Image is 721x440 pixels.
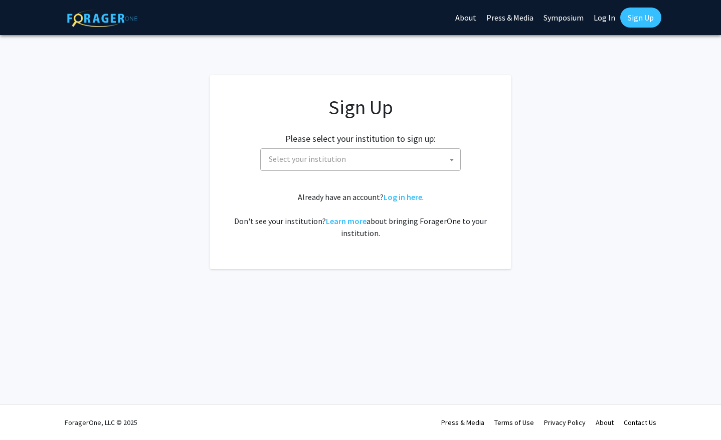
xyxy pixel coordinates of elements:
div: Already have an account? . Don't see your institution? about bringing ForagerOne to your institut... [230,191,491,239]
a: Privacy Policy [544,418,586,427]
h1: Sign Up [230,95,491,119]
span: Select your institution [269,154,346,164]
a: Log in here [384,192,422,202]
a: Terms of Use [494,418,534,427]
a: Contact Us [624,418,656,427]
h2: Please select your institution to sign up: [285,133,436,144]
a: Learn more about bringing ForagerOne to your institution [326,216,367,226]
span: Select your institution [260,148,461,171]
img: ForagerOne Logo [67,10,137,27]
span: Select your institution [265,149,460,169]
a: Press & Media [441,418,484,427]
div: ForagerOne, LLC © 2025 [65,405,137,440]
a: About [596,418,614,427]
a: Sign Up [620,8,661,28]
